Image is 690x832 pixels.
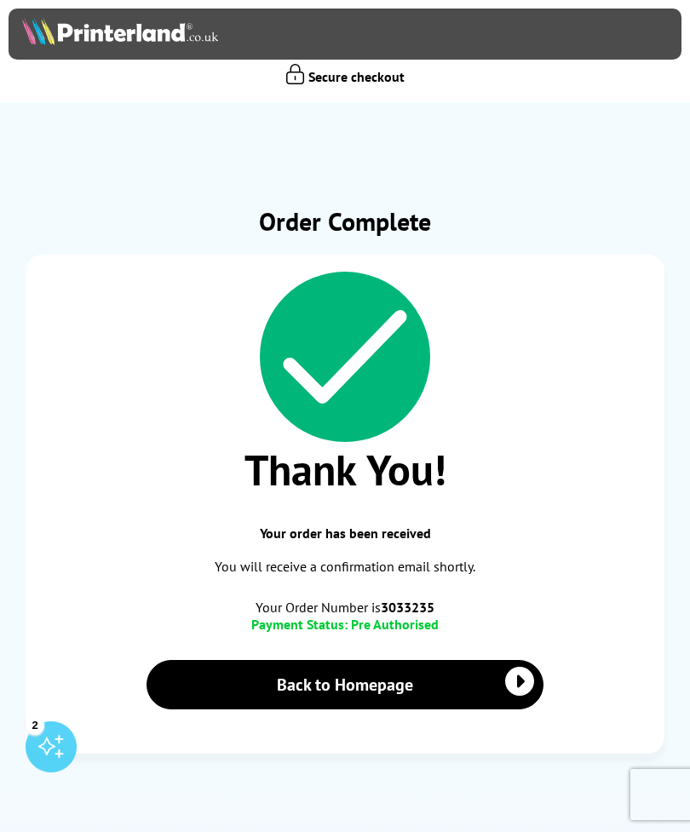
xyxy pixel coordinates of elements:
span: Pre Authorised [351,616,439,633]
h1: Order Complete [26,204,664,238]
b: 3033235 [381,599,434,616]
span: Payment Status: [251,616,348,633]
span: Your Order Number is [43,599,647,616]
span: Secure checkout [286,64,405,85]
p: You will receive a confirmation email shortly. [43,555,647,578]
div: 2 [26,715,44,734]
a: Back to Homepage [147,660,543,709]
span: Your order has been received [43,525,647,542]
img: Printerland Logo [22,17,218,44]
span: Thank You! [43,442,647,497]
